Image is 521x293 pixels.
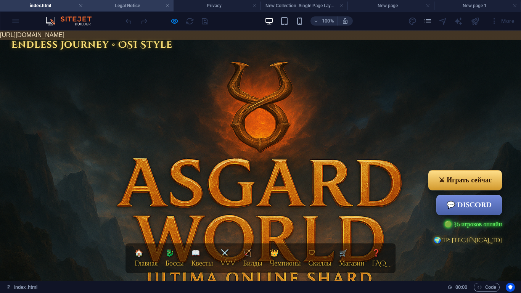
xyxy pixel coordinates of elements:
[270,217,301,238] a: 👑 Чемпионы
[191,217,213,238] a: 📖 Квесты
[339,217,364,238] a: 🛒 Магазин
[474,283,500,292] button: Code
[372,217,386,238] a: ❓ FAQ
[135,217,158,238] a: 🏠 Главная
[455,283,467,292] span: 00 00
[11,8,172,21] div: Endless Journey • OSI Style
[44,16,101,26] img: Editor Logo
[461,284,462,290] span: :
[447,283,468,292] h6: Session time
[166,217,184,238] a: 🐉 Боссы
[260,2,347,10] h4: New Collection: Single Page Layout
[87,2,174,10] h4: Legal Notice
[434,205,502,214] div: 🌍 IP: [TECHNICAL_ID]
[322,16,334,26] h6: 100%
[434,2,521,10] h4: New page 1
[6,283,37,292] a: Click to cancel selection. Double-click to open Pages
[444,189,502,198] div: 🟢 36 игроков онлайн
[243,217,262,238] a: 🏹 Билды
[423,16,433,26] button: pages
[220,217,235,238] a: ⚔️ VvV
[506,283,515,292] button: Usercentrics
[436,164,502,185] a: 💬 Discord
[427,139,503,160] a: ⚔ Играть сейчас
[347,2,434,10] h4: New page
[423,17,432,26] i: Pages (Ctrl+Alt+S)
[174,2,260,10] h4: Privacy
[310,16,338,26] button: 100%
[342,18,349,24] i: On resize automatically adjust zoom level to fit chosen device.
[477,283,496,292] span: Code
[309,217,331,238] a: 🛡 Скиллы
